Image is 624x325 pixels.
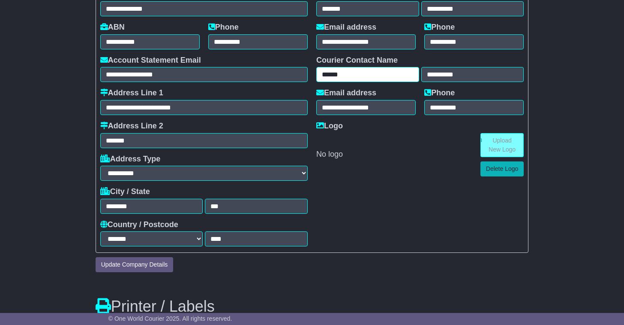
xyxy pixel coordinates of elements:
[424,88,455,98] label: Phone
[96,257,174,272] button: Update Company Details
[316,88,376,98] label: Email address
[100,56,201,65] label: Account Statement Email
[108,315,232,322] span: © One World Courier 2025. All rights reserved.
[96,298,529,315] h3: Printer / Labels
[100,121,163,131] label: Address Line 2
[316,56,398,65] label: Courier Contact Name
[100,220,178,230] label: Country / Postcode
[316,150,343,158] span: No logo
[100,187,150,197] label: City / State
[316,23,376,32] label: Email address
[100,23,125,32] label: ABN
[480,133,524,157] a: Upload New Logo
[316,121,343,131] label: Logo
[100,155,161,164] label: Address Type
[424,23,455,32] label: Phone
[208,23,239,32] label: Phone
[100,88,163,98] label: Address Line 1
